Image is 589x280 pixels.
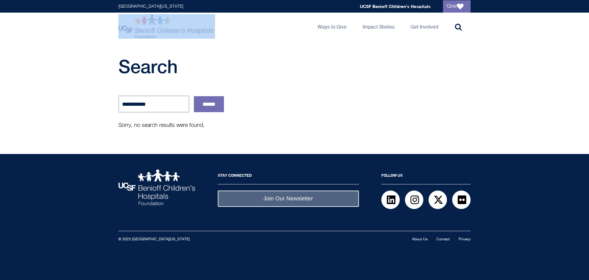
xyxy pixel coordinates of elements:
[412,238,428,241] a: About Us
[118,169,195,205] img: UCSF Benioff Children's Hospitals
[118,56,355,77] h1: Search
[459,238,471,241] a: Privacy
[218,191,359,207] a: Join Our Newsletter
[218,169,359,184] h2: Stay Connected
[406,13,443,40] a: Get Involved
[358,13,399,40] a: Impact Stories
[118,122,333,129] p: Sorry, no search results were found.
[360,4,431,9] a: UCSF Benioff Children's Hospitals
[118,238,190,241] small: © 2025 [GEOGRAPHIC_DATA][US_STATE]
[313,13,352,40] a: Ways to Give
[443,0,471,13] a: Give
[118,4,183,9] a: [GEOGRAPHIC_DATA][US_STATE]
[381,169,471,184] h2: Follow Us
[118,14,215,39] img: Logo for UCSF Benioff Children's Hospitals Foundation
[437,238,450,241] a: Contact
